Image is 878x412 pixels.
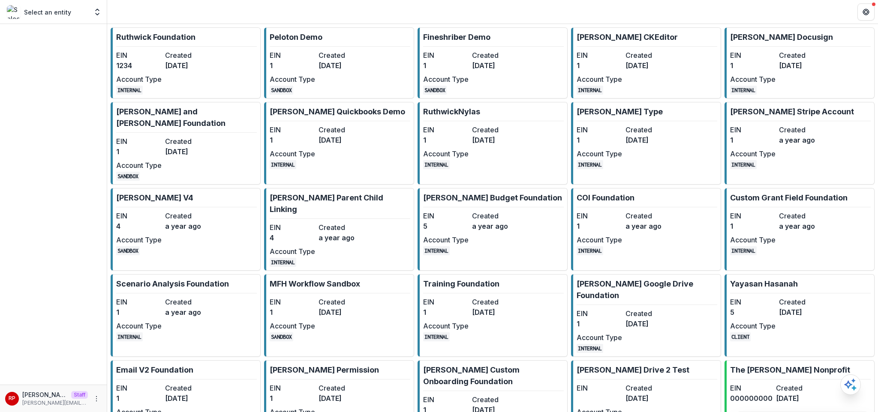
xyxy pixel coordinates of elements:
dt: EIN [423,297,469,307]
dt: Account Type [116,160,162,170]
dd: [DATE] [472,307,517,317]
dd: a year ago [779,221,824,231]
dd: [DATE] [779,60,824,71]
a: [PERSON_NAME] V4EIN4Createda year agoAccount TypeSANDBOX [111,188,261,271]
p: [PERSON_NAME] Drive 2 Test [577,364,689,376]
a: Ruthwick FoundationEIN1234Created[DATE]Account TypeINTERNAL [111,27,261,99]
a: Fineshriber DemoEIN1Created[DATE]Account TypeSANDBOX [418,27,568,99]
dt: Account Type [730,235,776,245]
dt: EIN [116,211,162,221]
a: [PERSON_NAME] Stripe AccountEIN1Createda year agoAccount TypeINTERNAL [725,102,875,185]
dt: EIN [577,308,622,319]
dd: a year ago [165,307,210,317]
p: [PERSON_NAME] Quickbooks Demo [270,106,405,117]
dd: 1 [577,60,622,71]
dd: 1 [116,146,162,157]
dd: 000000000 [730,393,773,403]
code: SANDBOX [270,332,293,341]
dt: EIN [423,211,469,221]
dt: EIN [730,125,776,135]
a: Yayasan HasanahEIN5Created[DATE]Account TypeCLIENT [725,274,875,357]
dt: Account Type [423,149,469,159]
dt: Created [165,50,210,60]
p: Scenario Analysis Foundation [116,278,229,290]
dt: Created [165,383,210,393]
dt: Account Type [270,149,315,159]
dt: EIN [116,136,162,146]
dt: EIN [577,383,622,393]
dt: Created [776,383,818,393]
dt: Account Type [116,321,162,331]
dt: EIN [116,50,162,60]
div: Ruthwick Pathireddy [9,396,15,401]
a: [PERSON_NAME] Google Drive FoundationEIN1Created[DATE]Account TypeINTERNAL [571,274,721,357]
dd: [DATE] [776,393,818,403]
a: [PERSON_NAME] Parent Child LinkingEIN4Createda year agoAccount TypeINTERNAL [264,188,414,271]
a: Training FoundationEIN1Created[DATE]Account TypeINTERNAL [418,274,568,357]
p: [PERSON_NAME] Docusign [730,31,833,43]
a: [PERSON_NAME] TypeEIN1Created[DATE]Account TypeINTERNAL [571,102,721,185]
p: [PERSON_NAME] [22,390,68,399]
dt: Created [165,211,210,221]
button: Get Help [857,3,875,21]
p: Select an entity [24,8,71,17]
dt: EIN [423,125,469,135]
code: INTERNAL [423,160,450,169]
dt: EIN [116,297,162,307]
dt: Account Type [423,321,469,331]
dd: 1 [423,307,469,317]
dt: Created [779,50,824,60]
dt: Account Type [577,149,622,159]
dt: Account Type [730,149,776,159]
p: Email V2 Foundation [116,364,193,376]
button: Open entity switcher [91,3,103,21]
code: INTERNAL [730,86,757,95]
dt: Account Type [423,74,469,84]
dt: Created [625,211,671,221]
dd: [DATE] [472,135,517,145]
dt: Created [319,222,364,233]
code: INTERNAL [730,246,757,255]
code: CLIENT [730,332,751,341]
dd: 1 [730,221,776,231]
dd: 5 [730,307,776,317]
a: Custom Grant Field FoundationEIN1Createda year agoAccount TypeINTERNAL [725,188,875,271]
code: INTERNAL [116,332,143,341]
p: Staff [71,391,88,399]
dd: [DATE] [625,60,671,71]
dt: Created [472,125,517,135]
code: INTERNAL [577,160,603,169]
dt: Account Type [730,321,776,331]
p: Custom Grant Field Foundation [730,192,848,203]
p: Peloton Demo [270,31,322,43]
dd: [DATE] [625,393,671,403]
p: [PERSON_NAME] Parent Child Linking [270,192,410,215]
dd: 1 [270,393,315,403]
code: INTERNAL [730,160,757,169]
button: More [91,394,102,404]
dt: EIN [270,222,315,233]
dt: Account Type [577,332,622,343]
dt: Account Type [270,74,315,84]
code: INTERNAL [270,160,296,169]
p: Ruthwick Foundation [116,31,195,43]
dt: Created [625,50,671,60]
dd: [DATE] [319,393,364,403]
dt: EIN [577,50,622,60]
a: RuthwickNylasEIN1Created[DATE]Account TypeINTERNAL [418,102,568,185]
code: SANDBOX [423,86,447,95]
p: RuthwickNylas [423,106,480,117]
code: INTERNAL [577,86,603,95]
dt: EIN [577,211,622,221]
a: [PERSON_NAME] CKEditorEIN1Created[DATE]Account TypeINTERNAL [571,27,721,99]
dt: EIN [730,50,776,60]
dd: a year ago [165,221,210,231]
dd: 1234 [116,60,162,71]
p: [PERSON_NAME] CKEditor [577,31,678,43]
dt: Account Type [116,235,162,245]
dd: 1 [730,60,776,71]
dd: 1 [423,135,469,145]
dt: Created [319,50,364,60]
a: [PERSON_NAME] and [PERSON_NAME] FoundationEIN1Created[DATE]Account TypeSANDBOX [111,102,261,185]
code: SANDBOX [116,246,140,255]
